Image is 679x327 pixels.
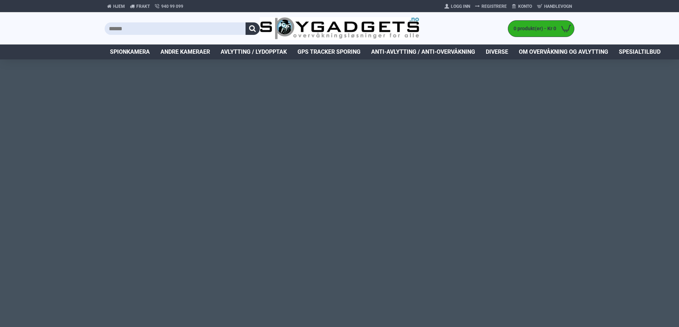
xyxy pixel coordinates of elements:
a: Anti-avlytting / Anti-overvåkning [366,44,480,59]
span: Logg Inn [451,3,470,10]
a: Registrere [473,1,509,12]
span: Spionkamera [110,48,150,56]
span: Diverse [486,48,508,56]
a: Andre kameraer [155,44,215,59]
span: Avlytting / Lydopptak [221,48,287,56]
a: Handlevogn [535,1,574,12]
span: Om overvåkning og avlytting [519,48,608,56]
a: Spesialtilbud [614,44,666,59]
span: Spesialtilbud [619,48,660,56]
a: GPS Tracker Sporing [292,44,366,59]
span: Handlevogn [544,3,572,10]
img: SpyGadgets.no [260,17,420,40]
a: Logg Inn [442,1,473,12]
a: Diverse [480,44,514,59]
span: 940 99 099 [161,3,183,10]
span: GPS Tracker Sporing [298,48,360,56]
a: Om overvåkning og avlytting [514,44,614,59]
span: Registrere [481,3,507,10]
a: Konto [509,1,535,12]
span: 0 produkt(er) - Kr 0 [508,25,558,32]
span: Konto [518,3,532,10]
span: Frakt [136,3,150,10]
span: Andre kameraer [160,48,210,56]
span: Anti-avlytting / Anti-overvåkning [371,48,475,56]
a: Avlytting / Lydopptak [215,44,292,59]
span: Hjem [113,3,125,10]
a: Spionkamera [105,44,155,59]
a: 0 produkt(er) - Kr 0 [508,21,574,37]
